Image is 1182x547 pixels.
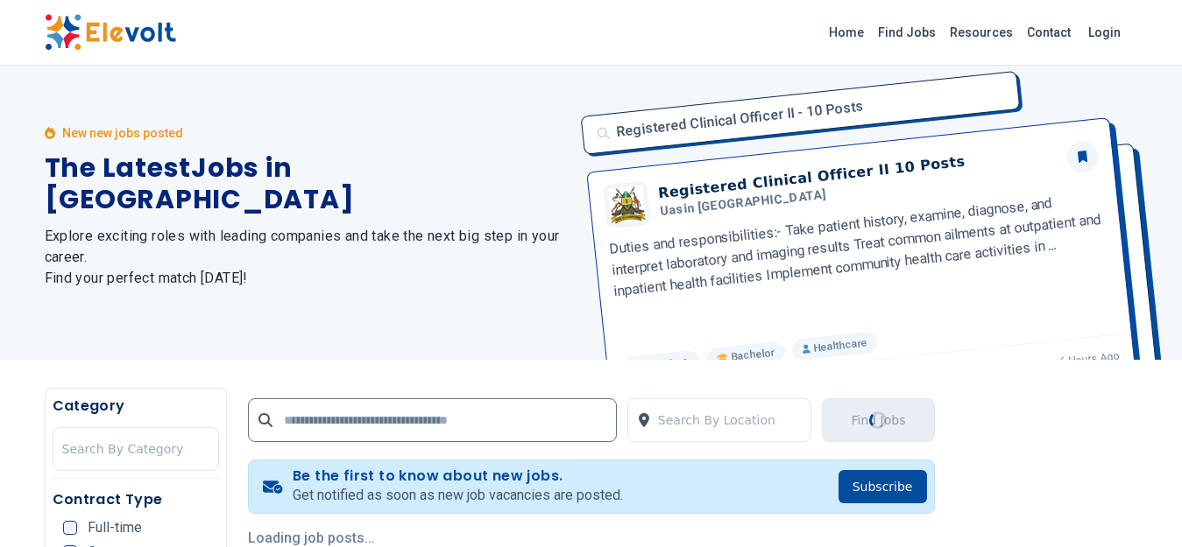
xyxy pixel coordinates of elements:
a: Find Jobs [871,18,943,46]
img: Elevolt [45,14,176,51]
a: Login [1078,15,1131,50]
h5: Contract Type [53,489,219,510]
input: Full-time [63,521,77,535]
a: Resources [943,18,1020,46]
p: New new jobs posted [62,124,183,142]
button: Subscribe [839,470,927,503]
h1: The Latest Jobs in [GEOGRAPHIC_DATA] [45,152,570,215]
button: Find JobsLoading... [822,398,934,442]
div: Loading... [869,410,888,430]
p: Get notified as soon as new job vacancies are posted. [293,485,623,506]
h5: Category [53,396,219,417]
h4: Be the first to know about new jobs. [293,467,623,485]
a: Home [822,18,871,46]
a: Contact [1020,18,1078,46]
iframe: Chat Widget [1094,463,1182,547]
h2: Explore exciting roles with leading companies and take the next big step in your career. Find you... [45,226,570,289]
span: Full-time [88,521,142,535]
